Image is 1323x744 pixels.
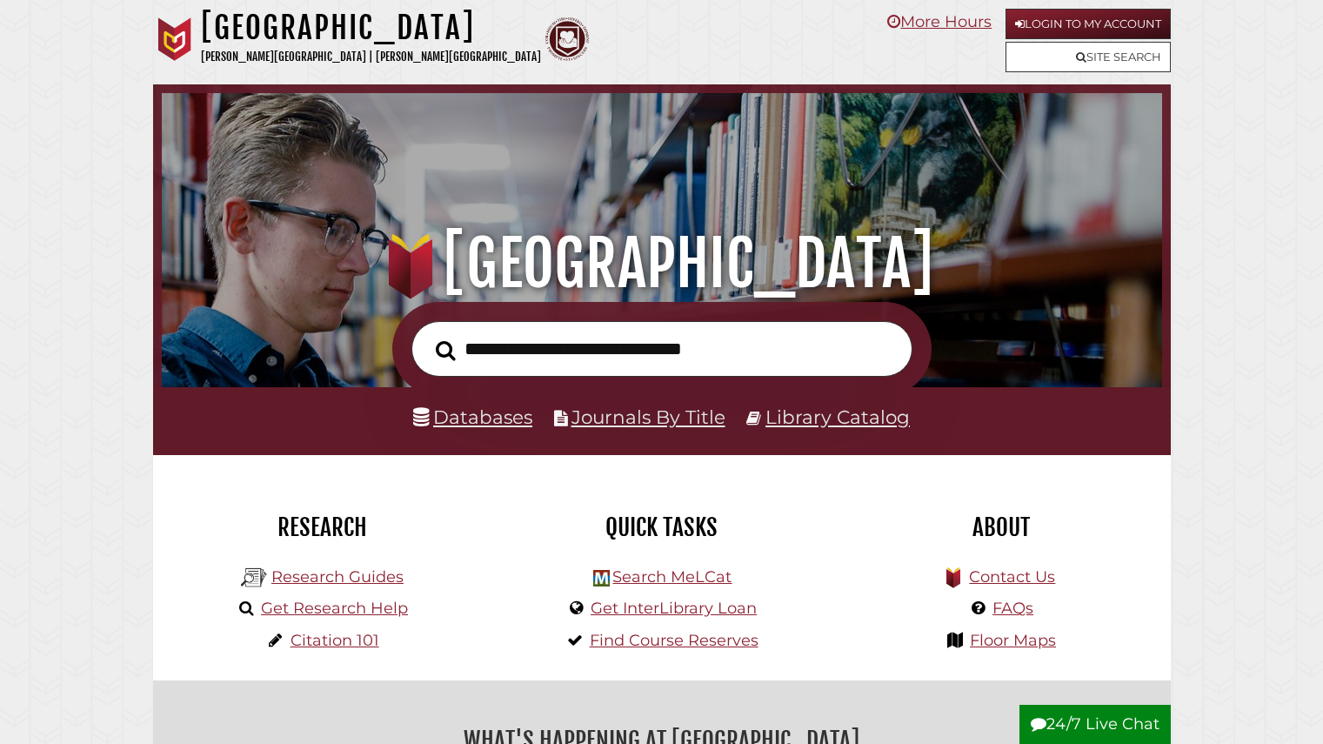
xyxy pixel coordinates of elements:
i: Search [436,339,456,360]
a: Login to My Account [1006,9,1171,39]
h2: Research [166,513,479,542]
a: Get Research Help [261,599,408,618]
img: Hekman Library Logo [593,570,610,586]
a: Site Search [1006,42,1171,72]
h1: [GEOGRAPHIC_DATA] [201,9,541,47]
a: More Hours [887,12,992,31]
a: Get InterLibrary Loan [591,599,757,618]
button: Search [427,335,464,365]
img: Calvin University [153,17,197,61]
a: Citation 101 [291,631,379,650]
p: [PERSON_NAME][GEOGRAPHIC_DATA] | [PERSON_NAME][GEOGRAPHIC_DATA] [201,47,541,67]
a: Journals By Title [571,406,725,428]
h1: [GEOGRAPHIC_DATA] [181,225,1141,302]
a: Library Catalog [765,406,910,428]
a: Floor Maps [970,631,1056,650]
a: Research Guides [271,567,404,586]
a: Databases [413,406,532,428]
img: Calvin Theological Seminary [545,17,589,61]
a: Contact Us [969,567,1055,586]
a: Search MeLCat [612,567,732,586]
h2: Quick Tasks [505,513,819,542]
h2: About [845,513,1158,542]
a: FAQs [992,599,1033,618]
a: Find Course Reserves [590,631,758,650]
img: Hekman Library Logo [241,565,267,591]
